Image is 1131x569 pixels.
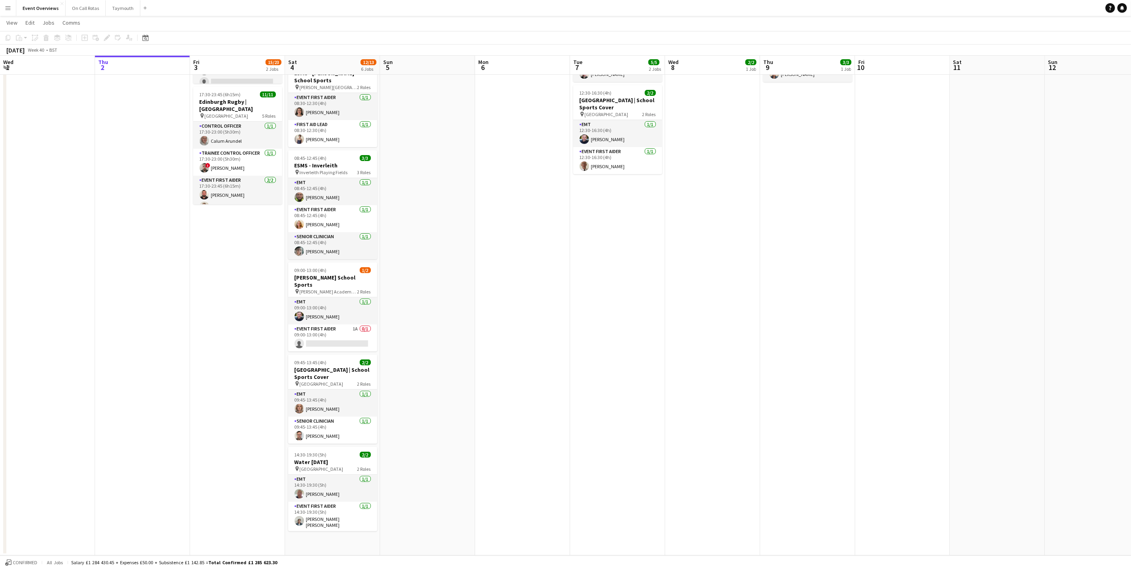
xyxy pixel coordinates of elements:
div: BST [49,47,57,53]
span: [PERSON_NAME] Academy Playing Fields [300,289,357,295]
app-card-role: EMT1/108:45-12:45 (4h)[PERSON_NAME] [288,178,377,205]
span: Sat [288,58,297,66]
span: Total Confirmed £1 285 623.30 [208,559,277,565]
span: Sun [383,58,393,66]
span: [GEOGRAPHIC_DATA] [585,111,629,117]
span: Sat [953,58,962,66]
app-card-role: Control Officer1/117:30-23:00 (5h30m)Calum Arundel [193,122,282,149]
app-job-card: 08:30-12:30 (4h)2/2ESMS - [PERSON_NAME] School Sports [PERSON_NAME][GEOGRAPHIC_DATA]2 RolesEvent ... [288,58,377,147]
app-card-role: EMT1/109:45-13:45 (4h)[PERSON_NAME] [288,390,377,417]
div: 1 Job [841,66,851,72]
span: 2/2 [360,359,371,365]
div: 09:00-13:00 (4h)1/2[PERSON_NAME] School Sports [PERSON_NAME] Academy Playing Fields2 RolesEMT1/10... [288,262,377,351]
span: 4 [287,63,297,72]
span: 2 Roles [357,381,371,387]
span: Edit [25,19,35,26]
span: Thu [98,58,108,66]
app-card-role: EMT1/109:00-13:00 (4h)[PERSON_NAME] [288,297,377,324]
div: 12:30-16:30 (4h)2/2[GEOGRAPHIC_DATA] | School Sports Cover [GEOGRAPHIC_DATA]2 RolesEMT1/112:30-16... [573,85,662,174]
span: 2/2 [745,59,757,65]
h3: [PERSON_NAME] School Sports [288,274,377,288]
app-card-role: Event First Aider1/108:30-12:30 (4h)[PERSON_NAME] [288,93,377,120]
span: 14:30-19:30 (5h) [295,452,327,458]
h3: Edinburgh Rugby | [GEOGRAPHIC_DATA] [193,98,282,113]
span: Wed [668,58,679,66]
span: ! [206,163,210,168]
h3: [GEOGRAPHIC_DATA] | School Sports Cover [288,366,377,381]
app-card-role: Trainee Control Officer1/117:30-23:00 (5h30m)![PERSON_NAME] [193,149,282,176]
app-job-card: 08:45-12:45 (4h)3/3ESMS - Inverleith Inverleith Playing Fields3 RolesEMT1/108:45-12:45 (4h)[PERSO... [288,150,377,259]
span: Thu [763,58,773,66]
span: 11 [952,63,962,72]
span: 2 Roles [357,289,371,295]
h3: [GEOGRAPHIC_DATA] | School Sports Cover [573,97,662,111]
span: 09:45-13:45 (4h) [295,359,327,365]
span: 2 Roles [642,111,656,117]
span: 2 Roles [357,84,371,90]
a: Comms [59,17,83,28]
span: 6 [477,63,489,72]
span: Jobs [43,19,54,26]
button: On Call Rotas [66,0,106,16]
span: 17:30-23:45 (6h15m) [200,91,241,97]
span: 1/2 [360,267,371,273]
span: 5/5 [648,59,660,65]
span: 9 [762,63,773,72]
a: View [3,17,21,28]
span: All jobs [45,559,64,565]
button: Event Overviews [16,0,66,16]
span: Tue [573,58,582,66]
div: 2 Jobs [649,66,661,72]
app-card-role: Event First Aider1A0/109:00-13:00 (4h) [288,324,377,351]
span: [GEOGRAPHIC_DATA] [300,466,343,472]
span: 08:45-12:45 (4h) [295,155,327,161]
a: Jobs [39,17,58,28]
app-card-role: Senior Clinician1/108:45-12:45 (4h)[PERSON_NAME] [288,232,377,259]
span: 10 [857,63,865,72]
button: Confirmed [4,558,39,567]
app-card-role: Event First Aider2/217:30-23:45 (6h15m)[PERSON_NAME][PERSON_NAME] [193,176,282,214]
div: 1 Job [746,66,756,72]
app-card-role: Event First Aider1/112:30-16:30 (4h)[PERSON_NAME] [573,147,662,174]
app-card-role: First Aid Lead1/108:30-12:30 (4h)[PERSON_NAME] [288,120,377,147]
span: Sun [1048,58,1058,66]
span: Confirmed [13,560,37,565]
app-card-role: EMT1/112:30-16:30 (4h)[PERSON_NAME] [573,120,662,147]
span: 7 [572,63,582,72]
app-card-role: Senior Clinician1/109:45-13:45 (4h)[PERSON_NAME] [288,417,377,444]
app-card-role: Event First Aider1/108:45-12:45 (4h)[PERSON_NAME] [288,205,377,232]
span: Fri [858,58,865,66]
span: 3/3 [840,59,852,65]
span: 2/2 [645,90,656,96]
span: Week 40 [26,47,46,53]
app-card-role: Event First Aider1/114:30-19:30 (5h)[PERSON_NAME] [PERSON_NAME] [288,502,377,531]
span: 15/23 [266,59,281,65]
button: Taymouth [106,0,140,16]
span: Mon [478,58,489,66]
span: 12:30-16:30 (4h) [580,90,612,96]
div: Salary £1 284 430.45 + Expenses £50.00 + Subsistence £1 142.85 = [71,559,277,565]
div: 6 Jobs [361,66,376,72]
span: 3 Roles [357,169,371,175]
span: 5 Roles [262,113,276,119]
span: 1 [2,63,14,72]
span: Comms [62,19,80,26]
span: 11/11 [260,91,276,97]
div: [DATE] [6,46,25,54]
span: [PERSON_NAME][GEOGRAPHIC_DATA] [300,84,357,90]
span: 12 [1047,63,1058,72]
app-job-card: 14:30-19:30 (5h)2/2Water [DATE] [GEOGRAPHIC_DATA]2 RolesEMT1/114:30-19:30 (5h)[PERSON_NAME]Event ... [288,447,377,531]
span: 12/13 [361,59,376,65]
app-job-card: 09:45-13:45 (4h)2/2[GEOGRAPHIC_DATA] | School Sports Cover [GEOGRAPHIC_DATA]2 RolesEMT1/109:45-13... [288,355,377,444]
div: 2 Jobs [266,66,281,72]
span: 09:00-13:00 (4h) [295,267,327,273]
span: Wed [3,58,14,66]
div: 17:30-23:45 (6h15m)11/11Edinburgh Rugby | [GEOGRAPHIC_DATA] [GEOGRAPHIC_DATA]5 RolesControl Offic... [193,87,282,204]
span: 3/3 [360,155,371,161]
h3: ESMS - [PERSON_NAME] School Sports [288,70,377,84]
span: 2 [97,63,108,72]
span: [GEOGRAPHIC_DATA] [300,381,343,387]
span: 3 [192,63,200,72]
